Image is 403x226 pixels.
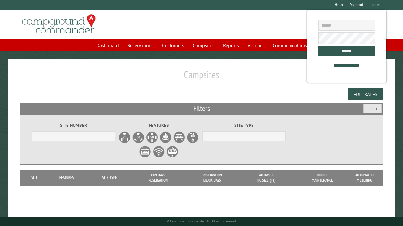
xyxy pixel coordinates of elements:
[269,39,311,51] a: Communications
[23,170,45,186] th: Site
[189,39,218,51] a: Campsites
[363,104,382,113] button: Reset
[124,39,157,51] a: Reservations
[93,39,123,51] a: Dashboard
[239,170,292,186] th: Allowed Rig Size (ft)
[117,122,201,129] label: Features
[45,170,88,186] th: Features
[131,170,185,186] th: Min Days Reservation
[20,12,97,36] img: Campground Commander
[20,103,383,114] h2: Filters
[158,39,188,51] a: Customers
[139,145,151,158] label: Sewer Hookup
[119,131,131,144] label: 20A Electrical Hookup
[32,122,115,129] label: Site Number
[159,131,172,144] label: Firepit
[146,131,158,144] label: 50A Electrical Hookup
[187,131,199,144] label: Water Hookup
[348,88,383,100] button: Edit Rates
[244,39,268,51] a: Account
[20,69,383,86] h1: Campsites
[292,170,352,186] th: Under Maintenance
[352,170,377,186] th: Automated metering
[219,39,243,51] a: Reports
[153,145,165,158] label: WiFi Service
[185,170,239,186] th: Reservation Block Days
[202,122,286,129] label: Site Type
[132,131,145,144] label: 30A Electrical Hookup
[173,131,185,144] label: Picnic Table
[166,145,179,158] label: Grill
[88,170,131,186] th: Site Type
[167,219,236,223] small: © Campground Commander LLC. All rights reserved.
